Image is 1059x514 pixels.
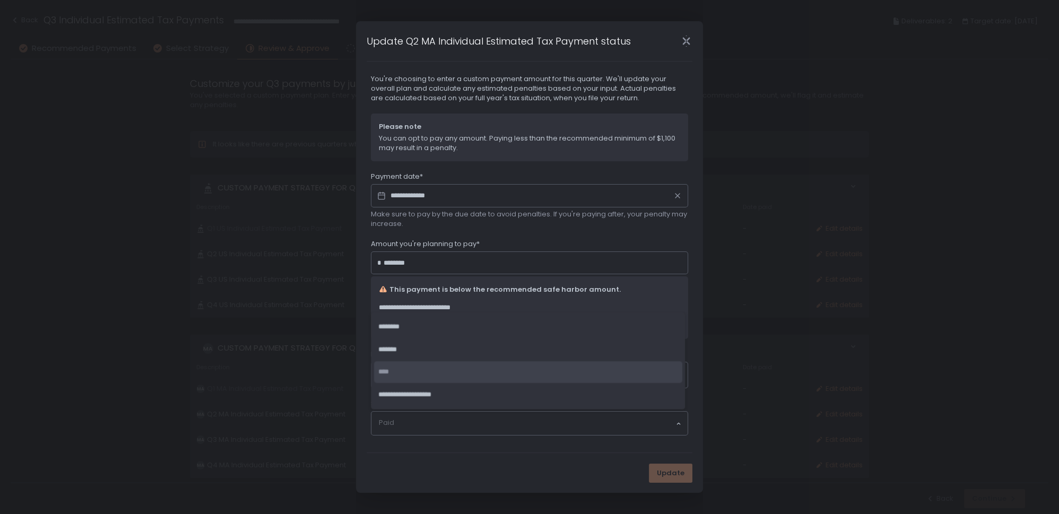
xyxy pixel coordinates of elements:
span: Make sure to pay by the due date to avoid penalties. If you're paying after, your penalty may inc... [371,210,688,229]
span: You're choosing to enter a custom payment amount for this quarter. We'll update your overall plan... [371,74,688,103]
span: Payment date* [371,172,423,181]
input: Datepicker input [371,184,688,207]
span: This payment is below the recommended safe harbor amount. [389,285,621,294]
h1: Update Q2 MA Individual Estimated Tax Payment status [367,34,631,48]
input: Search for option [379,418,675,429]
div: Close [669,35,703,47]
div: Search for option [371,412,688,435]
span: Please note [379,122,680,132]
span: Amount you're planning to pay* [371,239,480,249]
span: You can opt to pay any amount. Paying less than the recommended minimum of $1,100 may result in a... [379,134,680,153]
